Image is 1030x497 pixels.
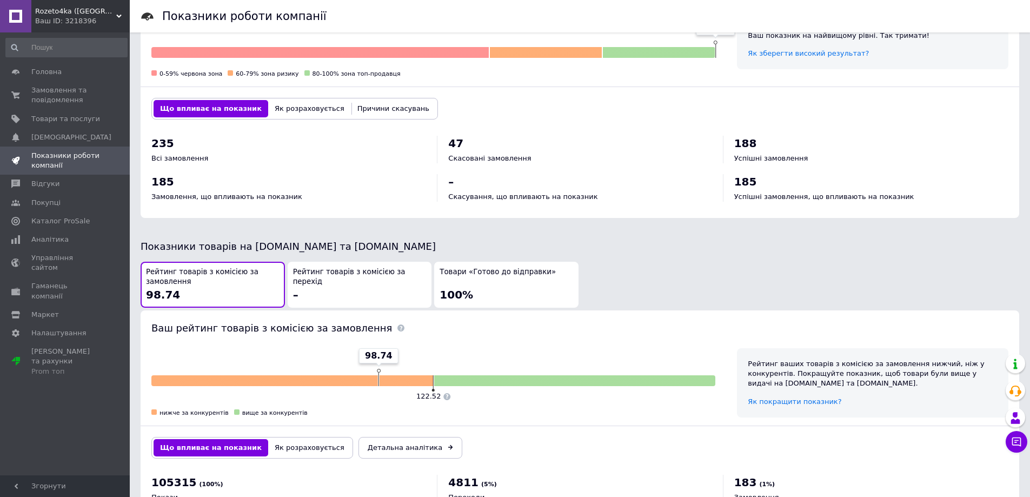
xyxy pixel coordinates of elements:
[448,154,531,162] span: Скасовані замовлення
[35,16,130,26] div: Ваш ID: 3218396
[268,439,351,456] button: Як розраховується
[31,132,111,142] span: [DEMOGRAPHIC_DATA]
[31,85,100,105] span: Замовлення та повідомлення
[162,10,327,23] h1: Показники роботи компанії
[31,151,100,170] span: Показники роботи компанії
[448,175,454,188] span: –
[1006,431,1027,453] button: Чат з покупцем
[236,70,298,77] span: 60-79% зона ризику
[151,476,197,489] span: 105315
[434,262,579,308] button: Товари «Готово до відправки»100%
[154,439,268,456] button: Що впливає на показник
[440,288,473,301] span: 100%
[31,235,69,244] span: Аналітика
[440,267,556,277] span: Товари «Готово до відправки»
[31,216,90,226] span: Каталог ProSale
[734,476,757,489] span: 183
[288,262,432,308] button: Рейтинг товарів з комісією за перехід–
[160,409,229,416] span: нижче за конкурентів
[448,193,597,201] span: Скасування, що впливають на показник
[358,437,462,459] a: Детальна аналітика
[151,193,302,201] span: Замовлення, що впливають на показник
[268,100,351,117] button: Як розраховується
[31,347,100,376] span: [PERSON_NAME] та рахунки
[448,137,463,150] span: 47
[748,31,998,41] div: Ваш показник на найвищому рівні. Так тримати!
[31,328,87,338] span: Налаштування
[31,198,61,208] span: Покупці
[200,481,223,488] span: (100%)
[31,114,100,124] span: Товари та послуги
[416,392,441,400] span: 122.52
[748,397,841,406] a: Як покращити показник?
[448,476,479,489] span: 4811
[151,175,174,188] span: 185
[31,281,100,301] span: Гаманець компанії
[734,193,914,201] span: Успішні замовлення, що впливають на показник
[734,137,757,150] span: 188
[151,322,392,334] span: Ваш рейтинг товарів з комісією за замовлення
[31,67,62,77] span: Головна
[141,241,436,252] span: Показники товарів на [DOMAIN_NAME] та [DOMAIN_NAME]
[31,253,100,273] span: Управління сайтом
[5,38,128,57] input: Пошук
[759,481,775,488] span: (1%)
[365,350,393,362] span: 98.74
[160,70,222,77] span: 0-59% червона зона
[734,175,757,188] span: 185
[748,359,998,389] div: Рейтинг ваших товарів з комісією за замовлення нижчий, ніж у конкурентів. Покращуйте показник, що...
[242,409,308,416] span: вище за конкурентів
[293,267,427,287] span: Рейтинг товарів з комісією за перехід
[481,481,497,488] span: (5%)
[31,367,100,376] div: Prom топ
[748,49,869,57] a: Як зберегти високий результат?
[151,154,208,162] span: Всі замовлення
[154,100,268,117] button: Що впливає на показник
[351,100,436,117] button: Причини скасувань
[293,288,298,301] span: –
[31,179,59,189] span: Відгуки
[146,267,280,287] span: Рейтинг товарів з комісією за замовлення
[35,6,116,16] span: Rozeto4ka (Київ)
[734,154,808,162] span: Успішні замовлення
[151,137,174,150] span: 235
[313,70,401,77] span: 80-100% зона топ-продавця
[141,262,285,308] button: Рейтинг товарів з комісією за замовлення98.74
[31,310,59,320] span: Маркет
[146,288,180,301] span: 98.74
